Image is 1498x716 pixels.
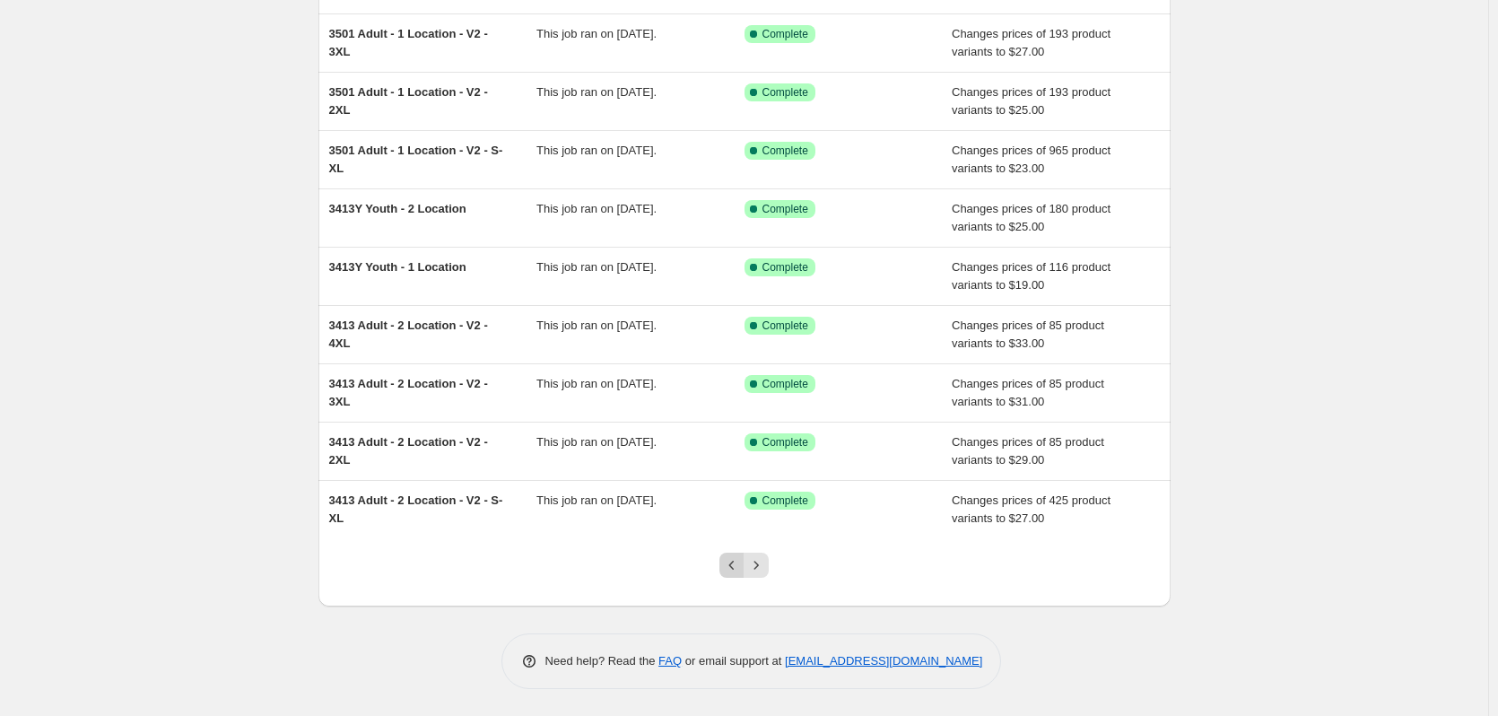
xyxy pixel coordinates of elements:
[658,654,682,668] a: FAQ
[952,85,1110,117] span: Changes prices of 193 product variants to $25.00
[545,654,659,668] span: Need help? Read the
[329,85,488,117] span: 3501 Adult - 1 Location - V2 - 2XL
[329,202,466,215] span: 3413Y Youth - 2 Location
[952,260,1110,292] span: Changes prices of 116 product variants to $19.00
[762,27,808,41] span: Complete
[719,553,745,578] button: Previous
[329,27,488,58] span: 3501 Adult - 1 Location - V2 - 3XL
[785,654,982,668] a: [EMAIL_ADDRESS][DOMAIN_NAME]
[952,435,1104,467] span: Changes prices of 85 product variants to $29.00
[952,27,1110,58] span: Changes prices of 193 product variants to $27.00
[536,319,657,332] span: This job ran on [DATE].
[536,85,657,99] span: This job ran on [DATE].
[536,493,657,507] span: This job ran on [DATE].
[329,377,488,408] span: 3413 Adult - 2 Location - V2 - 3XL
[762,319,808,333] span: Complete
[952,319,1104,350] span: Changes prices of 85 product variants to $33.00
[329,260,466,274] span: 3413Y Youth - 1 Location
[762,493,808,508] span: Complete
[719,553,769,578] nav: Pagination
[329,435,488,467] span: 3413 Adult - 2 Location - V2 - 2XL
[952,377,1104,408] span: Changes prices of 85 product variants to $31.00
[536,435,657,449] span: This job ran on [DATE].
[952,493,1110,525] span: Changes prices of 425 product variants to $27.00
[762,377,808,391] span: Complete
[329,319,488,350] span: 3413 Adult - 2 Location - V2 - 4XL
[762,144,808,158] span: Complete
[536,202,657,215] span: This job ran on [DATE].
[536,144,657,157] span: This job ran on [DATE].
[329,493,503,525] span: 3413 Adult - 2 Location - V2 - S-XL
[952,202,1110,233] span: Changes prices of 180 product variants to $25.00
[762,260,808,275] span: Complete
[329,144,503,175] span: 3501 Adult - 1 Location - V2 - S-XL
[762,85,808,100] span: Complete
[744,553,769,578] button: Next
[762,202,808,216] span: Complete
[536,377,657,390] span: This job ran on [DATE].
[952,144,1110,175] span: Changes prices of 965 product variants to $23.00
[682,654,785,668] span: or email support at
[536,260,657,274] span: This job ran on [DATE].
[762,435,808,450] span: Complete
[536,27,657,40] span: This job ran on [DATE].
